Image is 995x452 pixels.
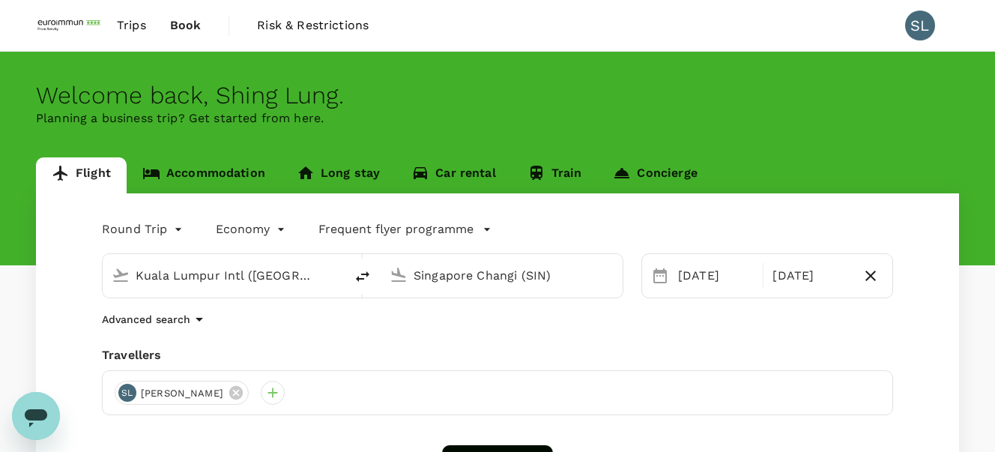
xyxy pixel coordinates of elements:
a: Flight [36,157,127,193]
iframe: Button to launch messaging window [12,392,60,440]
div: Round Trip [102,217,186,241]
button: Advanced search [102,310,208,328]
button: delete [345,259,381,295]
div: [DATE] [672,261,760,291]
p: Planning a business trip? Get started from here. [36,109,959,127]
div: Economy [216,217,288,241]
div: Travellers [102,346,893,364]
span: [PERSON_NAME] [132,386,232,401]
img: EUROIMMUN (South East Asia) Pte. Ltd. [36,9,105,42]
span: Trips [117,16,146,34]
span: Book [170,16,202,34]
input: Depart from [136,264,313,287]
div: SL[PERSON_NAME] [115,381,249,405]
button: Frequent flyer programme [318,220,492,238]
div: SL [118,384,136,402]
a: Concierge [597,157,713,193]
button: Open [612,274,615,277]
div: SL [905,10,935,40]
span: Risk & Restrictions [257,16,369,34]
a: Train [512,157,598,193]
a: Long stay [281,157,396,193]
div: Welcome back , Shing Lung . [36,82,959,109]
p: Advanced search [102,312,190,327]
button: Open [334,274,337,277]
a: Accommodation [127,157,281,193]
a: Car rental [396,157,512,193]
p: Frequent flyer programme [318,220,474,238]
div: [DATE] [766,261,854,291]
input: Going to [414,264,591,287]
